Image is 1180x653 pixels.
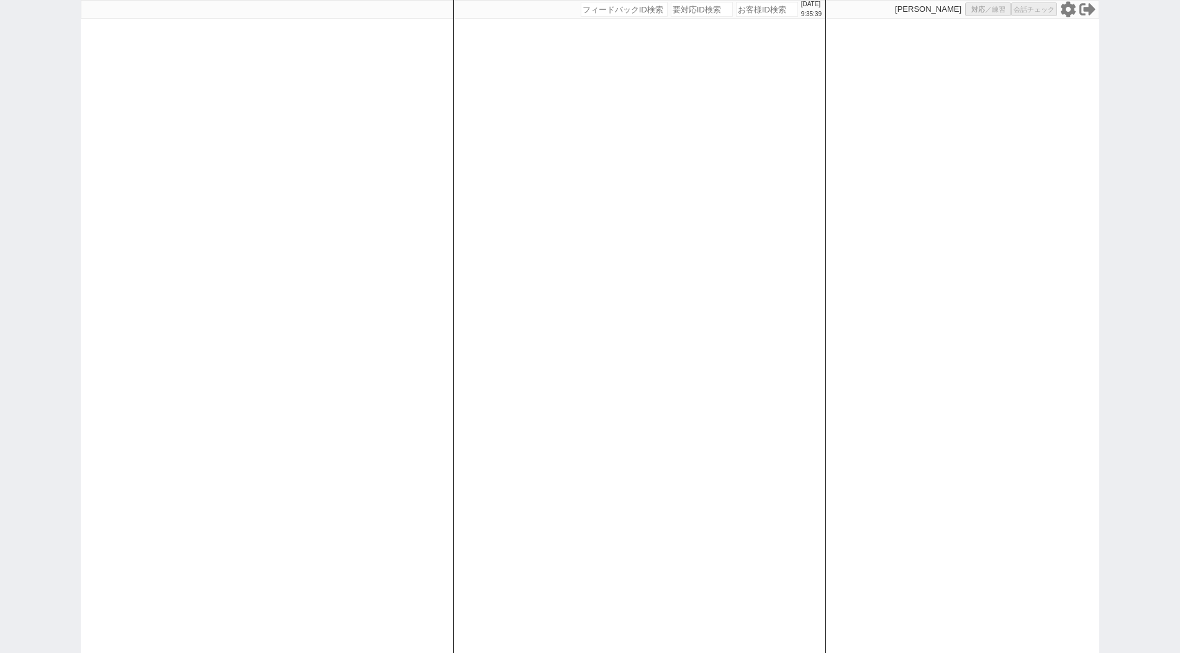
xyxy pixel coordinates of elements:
span: 対応 [971,5,985,14]
input: お客様ID検索 [736,2,798,17]
button: 会話チェック [1011,2,1057,16]
input: フィードバックID検索 [581,2,668,17]
span: 会話チェック [1014,5,1055,14]
p: 9:35:39 [801,9,822,19]
input: 要対応ID検索 [671,2,733,17]
button: 対応／練習 [965,2,1011,16]
span: 練習 [992,5,1005,14]
p: [PERSON_NAME] [895,4,961,14]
